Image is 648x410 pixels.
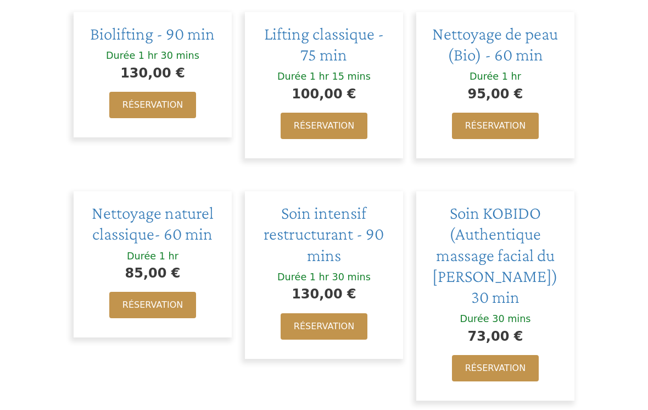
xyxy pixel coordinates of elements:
div: 30 mins [492,313,530,326]
a: Soin KOBIDO (Authentique massage facial du [PERSON_NAME]) 30 min [432,203,558,307]
div: 73,00 € [427,326,563,347]
div: 130,00 € [256,284,392,305]
div: 85,00 € [85,263,221,284]
div: 130,00 € [85,63,221,84]
a: Lifting classique - 75 min [264,24,384,65]
div: 1 hr [502,71,521,84]
a: Réservation [452,113,539,140]
a: Réservation [281,113,367,140]
a: Soin intensif restructurant - 90 mins [264,203,384,265]
a: Réservation [452,356,539,382]
div: Durée [277,272,306,284]
a: Réservation [109,292,196,319]
div: Durée [277,71,306,84]
div: 1 hr 30 mins [310,272,371,284]
div: 1 hr 15 mins [310,71,371,84]
a: Nettoyage de peau (Bio) - 60 min [432,24,558,65]
div: 1 hr [159,251,178,263]
a: Réservation [109,92,196,119]
div: Durée [127,251,156,263]
div: 95,00 € [427,84,563,105]
a: Réservation [281,314,367,340]
div: 100,00 € [256,84,392,105]
a: Nettoyage naturel classique- 60 min [92,203,214,244]
div: Durée [470,71,499,84]
div: Durée [106,50,135,63]
div: 1 hr 30 mins [138,50,199,63]
div: Durée [460,313,489,326]
a: Biolifting - 90 min [90,24,215,44]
